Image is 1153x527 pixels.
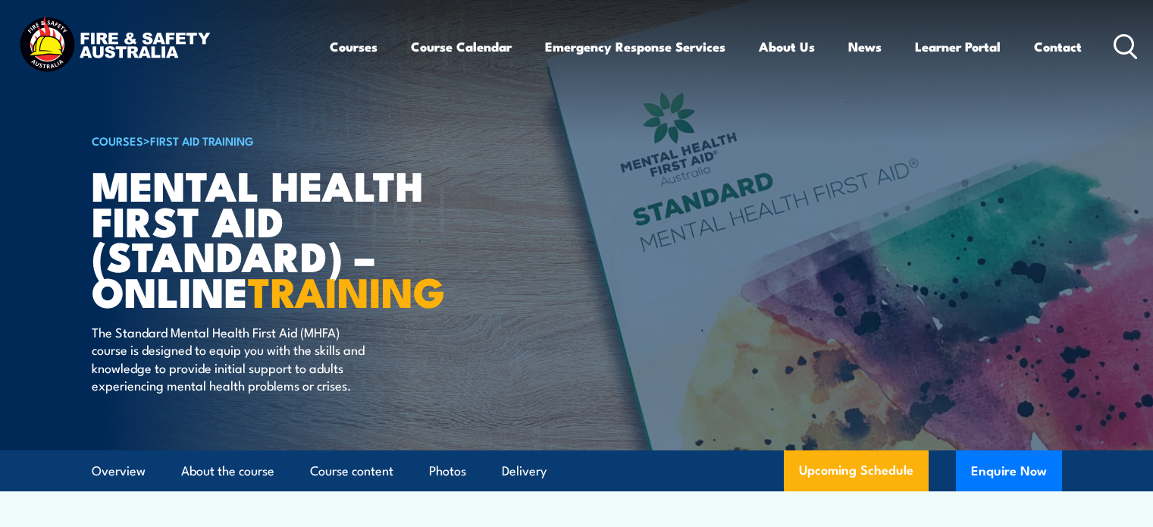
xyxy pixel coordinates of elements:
[92,131,466,149] h6: >
[248,259,445,322] strong: TRAINING
[502,451,547,491] a: Delivery
[150,132,254,149] a: First Aid Training
[92,167,466,309] h1: Mental Health First Aid (Standard) – Online
[429,451,466,491] a: Photos
[92,451,146,491] a: Overview
[92,132,143,149] a: COURSES
[784,450,929,491] a: Upcoming Schedule
[411,27,512,67] a: Course Calendar
[956,450,1062,491] button: Enquire Now
[915,27,1001,67] a: Learner Portal
[92,323,368,394] p: The Standard Mental Health First Aid (MHFA) course is designed to equip you with the skills and k...
[545,27,725,67] a: Emergency Response Services
[848,27,882,67] a: News
[181,451,274,491] a: About the course
[1034,27,1082,67] a: Contact
[759,27,815,67] a: About Us
[330,27,378,67] a: Courses
[310,451,393,491] a: Course content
